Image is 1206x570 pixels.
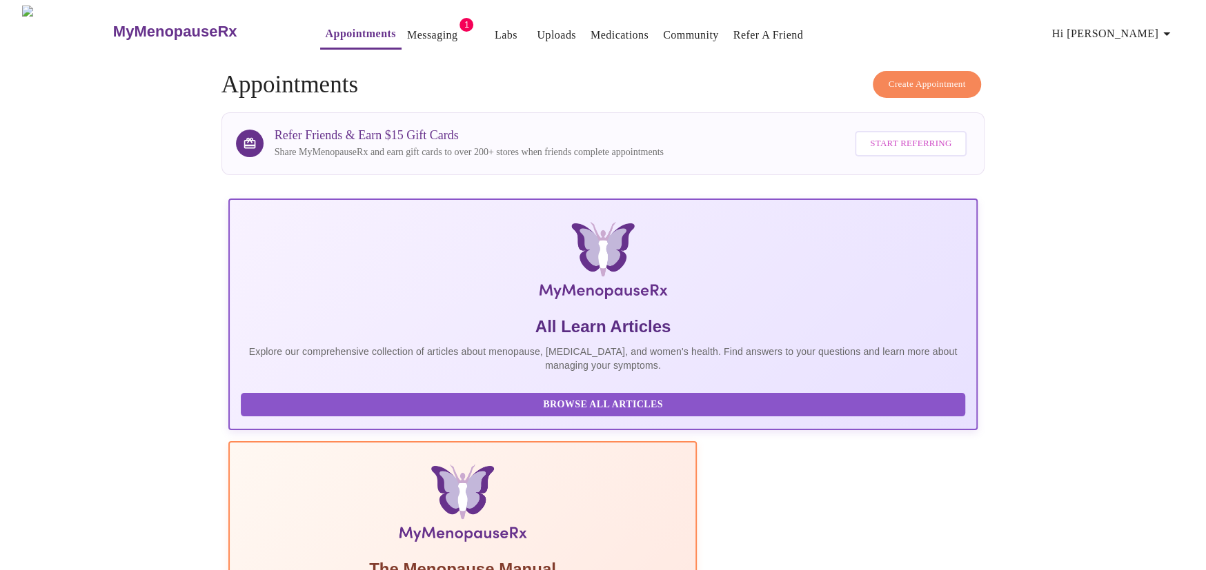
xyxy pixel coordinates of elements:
span: Create Appointment [889,77,966,92]
h3: Refer Friends & Earn $15 Gift Cards [275,128,664,143]
a: Uploads [537,26,576,45]
h3: MyMenopauseRx [113,23,237,41]
a: Medications [591,26,649,45]
a: MyMenopauseRx [111,8,292,56]
button: Messaging [402,21,463,49]
img: MyMenopauseRx Logo [22,6,111,57]
button: Hi [PERSON_NAME] [1047,20,1180,48]
button: Uploads [531,21,582,49]
span: 1 [459,18,473,32]
h5: All Learn Articles [241,316,966,338]
a: Start Referring [851,124,970,163]
span: Browse All Articles [255,396,952,414]
button: Appointments [320,20,402,50]
button: Refer a Friend [728,21,809,49]
img: MyMenopauseRx Logo [353,222,853,305]
button: Start Referring [855,131,967,156]
button: Medications [585,21,654,49]
button: Browse All Articles [241,393,966,417]
a: Messaging [407,26,457,45]
span: Hi [PERSON_NAME] [1052,24,1175,43]
p: Share MyMenopauseRx and earn gift cards to over 200+ stores when friends complete appointments [275,145,664,159]
button: Create Appointment [873,71,982,98]
button: Community [658,21,724,49]
a: Community [663,26,719,45]
a: Refer a Friend [733,26,804,45]
img: Menopause Manual [311,465,614,547]
button: Labs [484,21,528,49]
span: Start Referring [870,136,951,152]
a: Browse All Articles [241,398,969,409]
a: Appointments [326,24,396,43]
a: Labs [495,26,517,45]
h4: Appointments [221,71,985,99]
p: Explore our comprehensive collection of articles about menopause, [MEDICAL_DATA], and women's hea... [241,345,966,372]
